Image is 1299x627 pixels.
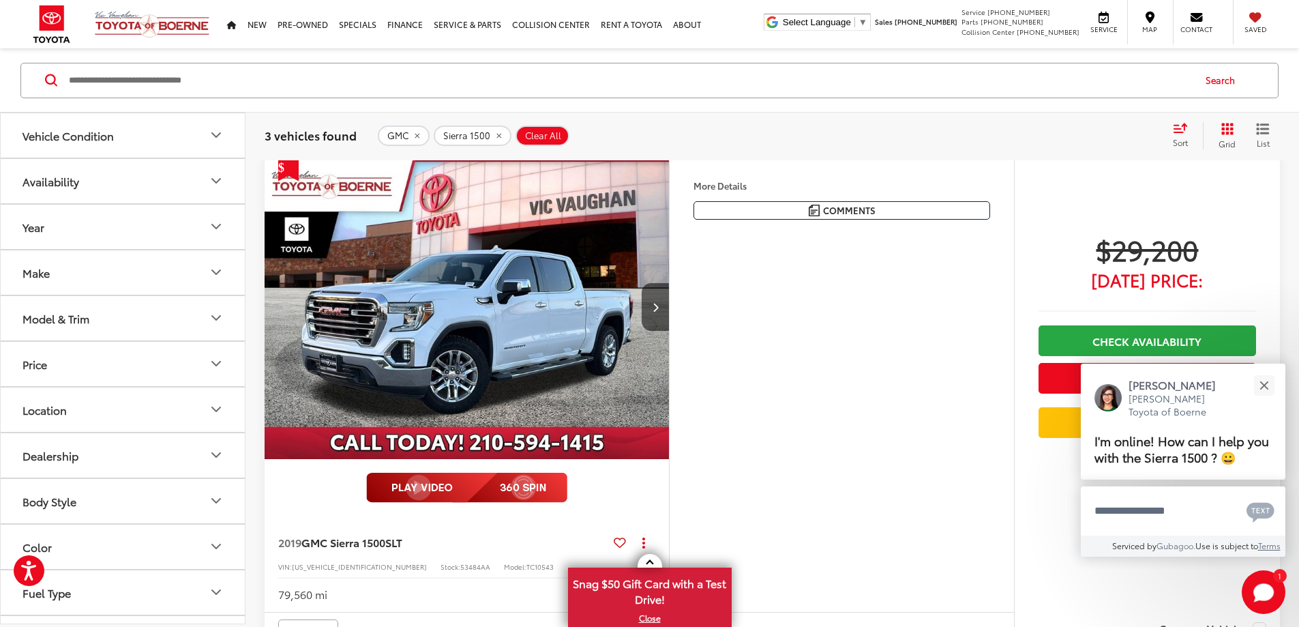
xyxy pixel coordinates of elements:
span: [PHONE_NUMBER] [987,7,1050,17]
button: Next image [642,283,669,331]
a: Check Availability [1039,325,1256,356]
div: 79,560 mi [278,587,327,602]
p: [PERSON_NAME] [1129,377,1229,392]
div: Close[PERSON_NAME][PERSON_NAME] Toyota of BoerneI'm online! How can I help you with the Sierra 15... [1081,364,1285,557]
a: 2019 GMC Sierra 1500 SLT2019 GMC Sierra 1500 SLT2019 GMC Sierra 1500 SLT2019 GMC Sierra 1500 SLT [264,156,670,460]
span: [PHONE_NUMBER] [981,16,1043,27]
button: Model & TrimModel & Trim [1,295,246,340]
button: Grid View [1203,121,1246,149]
span: VIN: [278,562,292,572]
div: Availability [23,174,79,187]
div: Price [208,355,224,372]
button: YearYear [1,204,246,248]
div: Location [23,403,67,415]
svg: Text [1246,501,1274,523]
span: 1 [1278,572,1281,579]
button: Chat with SMS [1242,495,1279,526]
div: Body Style [208,493,224,509]
button: Comments [693,201,990,220]
span: [PHONE_NUMBER] [895,16,957,27]
span: Grid [1219,137,1236,149]
div: Availability [208,173,224,189]
svg: Start Chat [1242,570,1285,614]
span: Sort [1173,136,1188,148]
span: Snag $50 Gift Card with a Test Drive! [569,569,730,611]
button: Vehicle ConditionVehicle Condition [1,113,246,157]
div: Color [208,538,224,555]
button: List View [1246,121,1280,149]
button: LocationLocation [1,387,246,431]
div: Color [23,540,52,553]
button: remove Sierra%201500 [434,125,511,145]
div: Year [208,218,224,235]
div: Fuel Type [208,584,224,600]
span: SLT [385,534,402,550]
span: Service [1088,25,1119,34]
span: Saved [1240,25,1270,34]
button: MakeMake [1,250,246,294]
span: dropdown dots [642,537,645,548]
img: Comments [809,205,820,216]
button: Toggle Chat Window [1242,570,1285,614]
div: Body Style [23,494,76,507]
p: [PERSON_NAME] Toyota of Boerne [1129,392,1229,419]
a: Select Language​ [783,17,867,27]
span: Use is subject to [1195,540,1258,551]
div: Dealership [208,447,224,463]
span: 3 vehicles found [265,126,357,143]
button: Clear All [516,125,569,145]
span: Map [1135,25,1165,34]
img: 2019 GMC Sierra 1500 SLT [264,156,670,461]
button: Get Price Now [1039,363,1256,394]
div: Vehicle Condition [208,127,224,143]
span: Collision Center [961,27,1015,37]
button: Fuel TypeFuel Type [1,570,246,614]
span: Sales [875,16,893,27]
button: remove GMC [378,125,430,145]
button: ColorColor [1,524,246,568]
input: Search by Make, Model, or Keyword [68,63,1193,96]
a: Terms [1258,540,1281,551]
button: Search [1193,63,1255,97]
span: TC10543 [526,562,554,572]
textarea: Type your message [1081,486,1285,536]
span: Clear All [525,130,561,141]
div: Vehicle Condition [23,128,114,141]
span: I'm online! How can I help you with the Sierra 1500 ? 😀 [1094,431,1269,466]
span: $29,200 [1039,232,1256,266]
div: Price [23,357,47,370]
span: List [1256,136,1270,148]
span: Parts [961,16,979,27]
button: Select sort value [1166,121,1203,149]
span: GMC Sierra 1500 [301,534,385,550]
div: Model & Trim [23,311,89,324]
span: Model: [504,562,526,572]
button: AvailabilityAvailability [1,158,246,203]
span: Comments [823,204,876,217]
a: Gubagoo. [1156,540,1195,551]
button: DealershipDealership [1,433,246,477]
div: Year [23,220,44,233]
button: Body StyleBody Style [1,478,246,523]
span: Contact [1180,25,1212,34]
h4: More Details [693,181,990,190]
div: Fuel Type [23,585,71,598]
span: Stock: [441,562,460,572]
span: GMC [387,130,408,141]
div: Location [208,401,224,418]
span: [PHONE_NUMBER] [1017,27,1079,37]
span: Service [961,7,985,17]
div: 2019 GMC Sierra 1500 SLT 0 [264,156,670,460]
a: 2019GMC Sierra 1500SLT [278,535,608,550]
span: Select Language [783,17,851,27]
img: full motion video [366,473,567,503]
span: [DATE] Price: [1039,273,1256,287]
div: Make [23,265,50,278]
div: Model & Trim [208,310,224,326]
div: Make [208,264,224,280]
span: ▼ [858,17,867,27]
span: 2019 [278,534,301,550]
img: Vic Vaughan Toyota of Boerne [94,10,210,38]
span: Sierra 1500 [443,130,490,141]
